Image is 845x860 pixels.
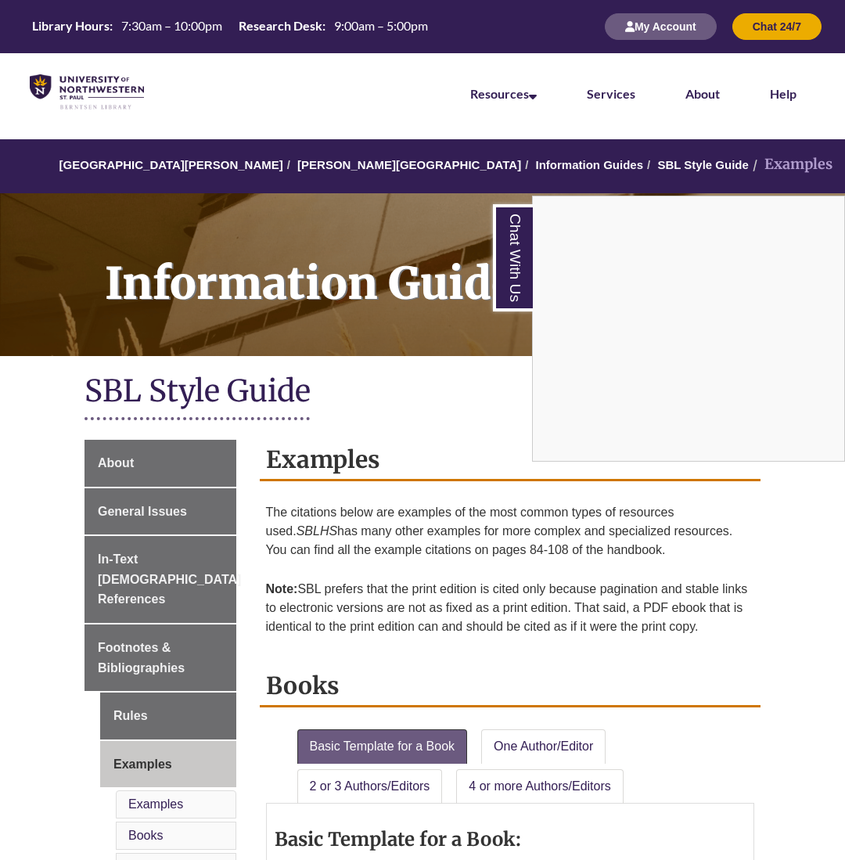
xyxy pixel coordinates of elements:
[533,196,844,461] iframe: Chat Widget
[770,86,796,101] a: Help
[470,86,537,101] a: Resources
[685,86,720,101] a: About
[532,196,845,462] div: Chat With Us
[587,86,635,101] a: Services
[30,74,144,110] img: UNWSP Library Logo
[493,204,533,311] a: Chat With Us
